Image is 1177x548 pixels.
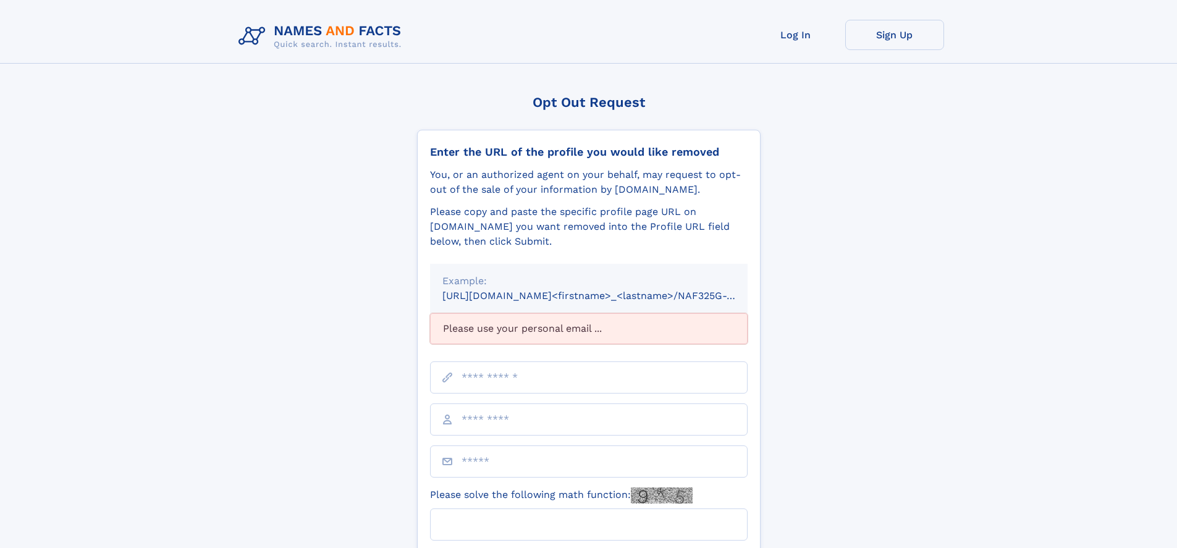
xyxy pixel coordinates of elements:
img: Logo Names and Facts [234,20,411,53]
div: Please copy and paste the specific profile page URL on [DOMAIN_NAME] you want removed into the Pr... [430,204,748,249]
a: Sign Up [845,20,944,50]
div: You, or an authorized agent on your behalf, may request to opt-out of the sale of your informatio... [430,167,748,197]
small: [URL][DOMAIN_NAME]<firstname>_<lastname>/NAF325G-xxxxxxxx [442,290,771,301]
div: Opt Out Request [417,95,761,110]
div: Enter the URL of the profile you would like removed [430,145,748,159]
label: Please solve the following math function: [430,487,693,504]
a: Log In [746,20,845,50]
div: Please use your personal email ... [430,313,748,344]
div: Example: [442,274,735,289]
